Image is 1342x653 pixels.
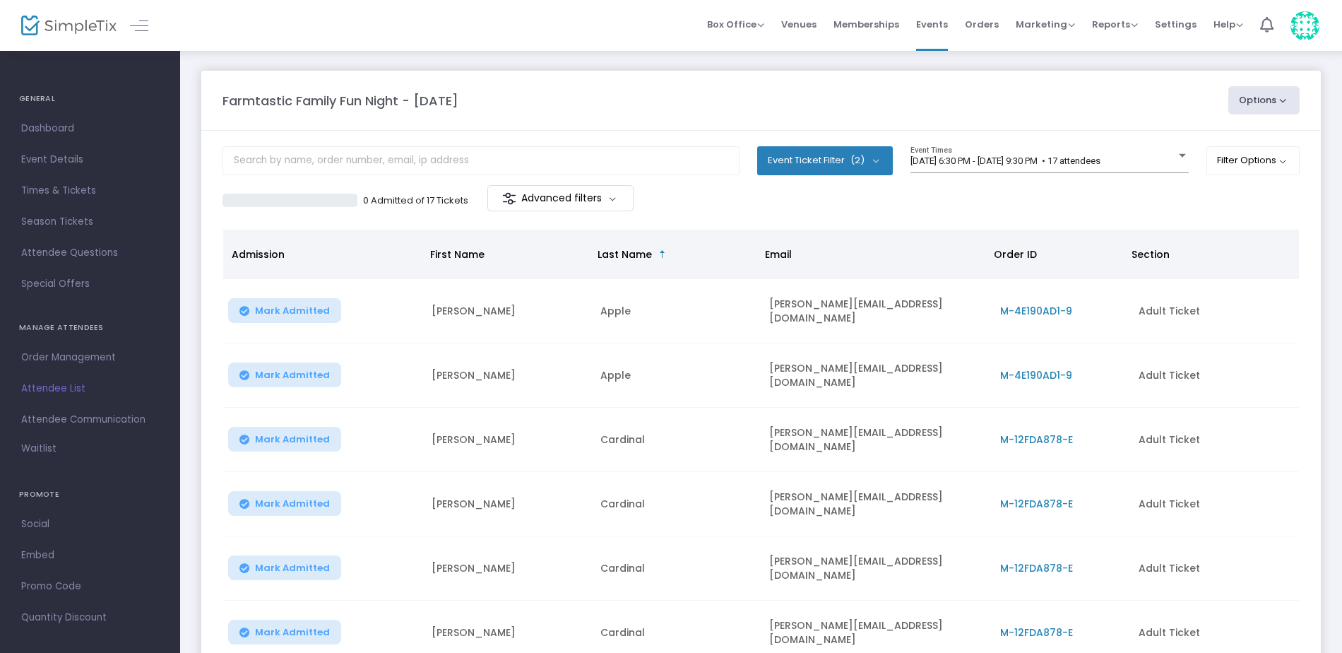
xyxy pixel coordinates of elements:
[592,343,761,408] td: Apple
[228,427,341,452] button: Mark Admitted
[21,119,159,138] span: Dashboard
[21,244,159,262] span: Attendee Questions
[761,472,991,536] td: [PERSON_NAME][EMAIL_ADDRESS][DOMAIN_NAME]
[761,279,991,343] td: [PERSON_NAME][EMAIL_ADDRESS][DOMAIN_NAME]
[1213,18,1243,31] span: Help
[255,627,330,638] span: Mark Admitted
[430,247,485,261] span: First Name
[592,279,761,343] td: Apple
[1000,561,1073,575] span: M-12FDA878-E
[1000,625,1073,640] span: M-12FDA878-E
[19,85,161,113] h4: GENERAL
[1155,6,1196,42] span: Settings
[228,555,341,580] button: Mark Admitted
[21,275,159,293] span: Special Offers
[21,348,159,367] span: Order Management
[423,343,592,408] td: [PERSON_NAME]
[965,6,999,42] span: Orders
[255,563,330,574] span: Mark Admitted
[232,247,285,261] span: Admission
[19,314,161,342] h4: MANAGE ATTENDEES
[423,408,592,472] td: [PERSON_NAME]
[255,498,330,510] span: Mark Admitted
[228,620,341,645] button: Mark Admitted
[19,481,161,509] h4: PROMOTE
[761,343,991,408] td: [PERSON_NAME][EMAIL_ADDRESS][DOMAIN_NAME]
[833,6,899,42] span: Memberships
[1130,279,1299,343] td: Adult Ticket
[255,370,330,381] span: Mark Admitted
[707,18,764,31] span: Box Office
[592,408,761,472] td: Cardinal
[1000,368,1072,382] span: M-4E190AD1-9
[1130,408,1299,472] td: Adult Ticket
[21,380,159,398] span: Attendee List
[502,192,516,206] img: filter
[757,146,893,175] button: Event Ticket Filter(2)
[1130,472,1299,536] td: Adult Ticket
[598,247,652,261] span: Last Name
[1130,343,1299,408] td: Adult Ticket
[487,185,634,211] m-button: Advanced filters
[761,536,991,601] td: [PERSON_NAME][EMAIL_ADDRESS][DOMAIN_NAME]
[1206,146,1300,175] button: Filter Options
[1000,304,1072,318] span: M-4E190AD1-9
[222,91,458,110] m-panel-title: Farmtastic Family Fun Night - [DATE]
[657,249,668,260] span: Sortable
[21,213,159,231] span: Season Tickets
[916,6,948,42] span: Events
[1016,18,1075,31] span: Marketing
[21,411,159,429] span: Attendee Communication
[21,515,159,534] span: Social
[228,491,341,516] button: Mark Admitted
[255,305,330,317] span: Mark Admitted
[1000,433,1073,447] span: M-12FDA878-E
[228,298,341,323] button: Mark Admitted
[423,472,592,536] td: [PERSON_NAME]
[21,151,159,169] span: Event Details
[1132,247,1170,261] span: Section
[1130,536,1299,601] td: Adult Ticket
[228,363,341,387] button: Mark Admitted
[363,194,468,208] p: 0 Admitted of 17 Tickets
[21,442,57,456] span: Waitlist
[765,247,792,261] span: Email
[1228,86,1300,114] button: Options
[592,536,761,601] td: Cardinal
[910,155,1100,166] span: [DATE] 6:30 PM - [DATE] 9:30 PM • 17 attendees
[850,155,865,166] span: (2)
[592,472,761,536] td: Cardinal
[222,146,740,175] input: Search by name, order number, email, ip address
[21,182,159,200] span: Times & Tickets
[21,608,159,627] span: Quantity Discount
[1092,18,1138,31] span: Reports
[781,6,817,42] span: Venues
[423,279,592,343] td: [PERSON_NAME]
[21,577,159,596] span: Promo Code
[994,247,1037,261] span: Order ID
[1000,497,1073,511] span: M-12FDA878-E
[21,546,159,565] span: Embed
[255,434,330,445] span: Mark Admitted
[761,408,991,472] td: [PERSON_NAME][EMAIL_ADDRESS][DOMAIN_NAME]
[423,536,592,601] td: [PERSON_NAME]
